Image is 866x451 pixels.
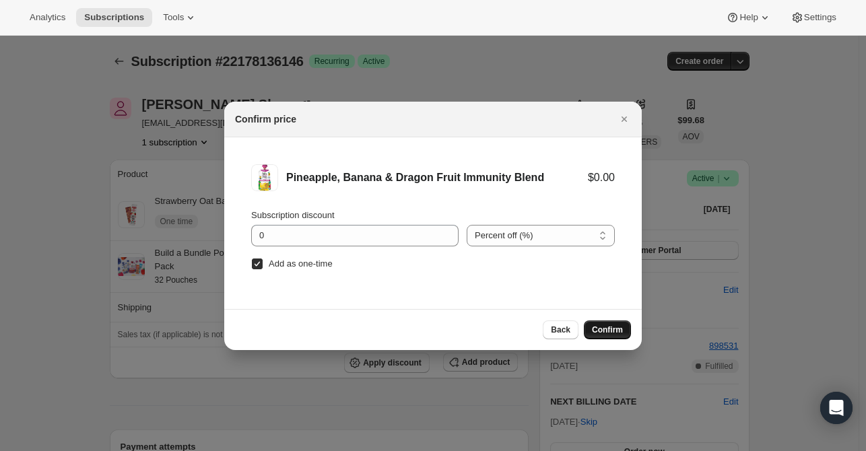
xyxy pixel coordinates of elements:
span: Confirm [592,324,623,335]
span: Subscriptions [84,12,144,23]
button: Analytics [22,8,73,27]
button: Close [615,110,634,129]
span: Subscription discount [251,210,335,220]
div: $0.00 [588,171,615,184]
div: Open Intercom Messenger [820,392,853,424]
button: Settings [782,8,844,27]
div: Pineapple, Banana & Dragon Fruit Immunity Blend [286,171,588,184]
span: Analytics [30,12,65,23]
span: Settings [804,12,836,23]
span: Back [551,324,570,335]
span: Add as one-time [269,258,333,269]
button: Tools [155,8,205,27]
button: Confirm [584,320,631,339]
img: Pineapple, Banana & Dragon Fruit Immunity Blend [251,164,278,191]
button: Back [543,320,578,339]
span: Tools [163,12,184,23]
h2: Confirm price [235,112,296,126]
button: Subscriptions [76,8,152,27]
button: Help [718,8,779,27]
span: Help [739,12,758,23]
